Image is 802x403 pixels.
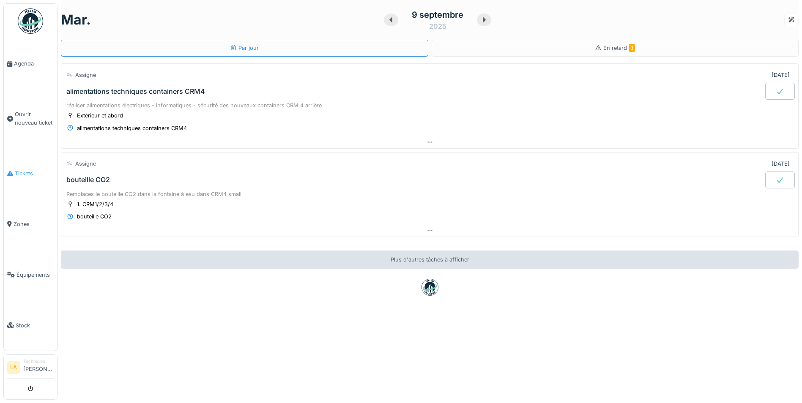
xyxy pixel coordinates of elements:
a: LA Technicien[PERSON_NAME] [7,358,54,378]
div: bouteille CO2 [66,176,110,184]
h1: mar. [61,12,91,28]
div: Plus d'autres tâches à afficher [61,251,799,269]
img: Badge_color-CXgf-gQk.svg [18,8,43,34]
div: 9 septembre [412,8,463,21]
div: alimentations techniques containers CRM4 [66,87,205,95]
div: Remplaces le bouteille CO2 dans la fontaine à eau dans CRM4 small [66,190,793,198]
div: 1. CRM1/2/3/4 [77,200,113,208]
span: Zones [14,220,54,228]
a: Équipements [4,249,57,300]
div: Extérieur et abord [77,112,123,120]
span: Ouvrir nouveau ticket [15,110,54,126]
div: Par jour [230,44,259,52]
span: Équipements [16,271,54,279]
li: LA [7,361,20,374]
li: [PERSON_NAME] [23,358,54,376]
div: [DATE] [772,160,790,168]
span: En retard [603,45,635,51]
span: Stock [16,321,54,329]
div: Assigné [75,71,96,79]
img: badge-BVDL4wpA.svg [422,279,438,296]
span: 3 [629,44,635,52]
a: Stock [4,300,57,351]
a: Tickets [4,148,57,199]
a: Agenda [4,38,57,89]
span: Tickets [15,169,54,177]
div: Assigné [75,160,96,168]
a: Ouvrir nouveau ticket [4,89,57,148]
div: [DATE] [772,71,790,79]
a: Zones [4,199,57,249]
div: 2025 [429,21,446,31]
div: Technicien [23,358,54,365]
div: bouteille CO2 [77,212,112,221]
span: Agenda [14,60,54,68]
div: alimentations techniques containers CRM4 [77,124,187,132]
div: réaliser alimentations électriques - informatiques - sécurité des nouveaux containers CRM 4 arrière [66,101,793,109]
